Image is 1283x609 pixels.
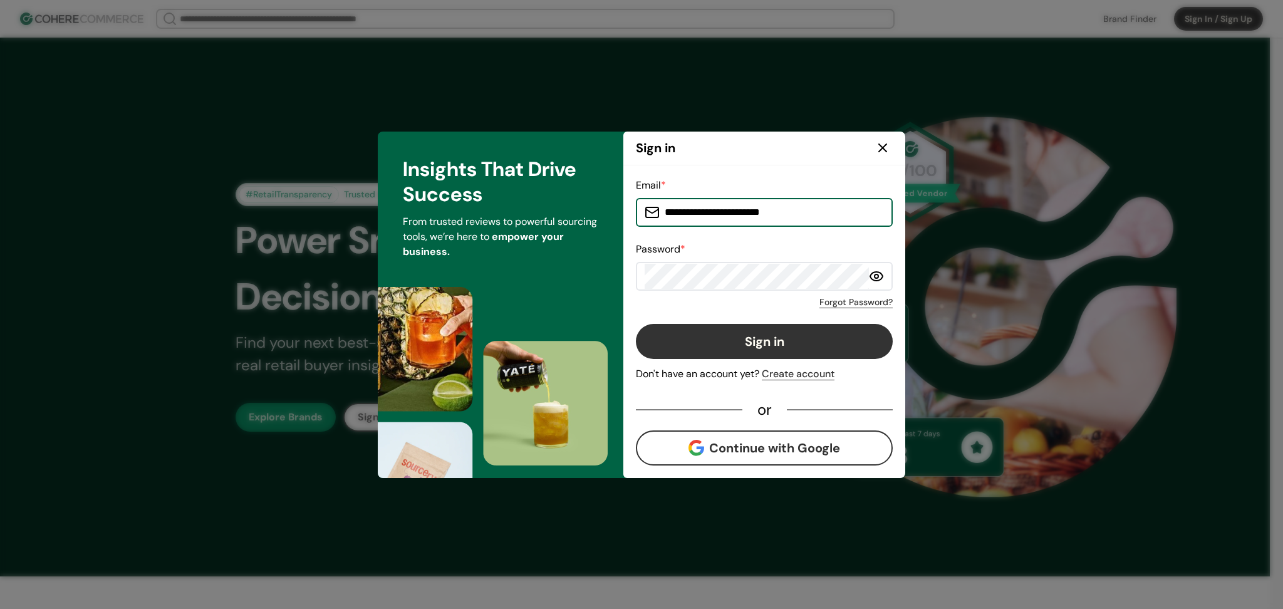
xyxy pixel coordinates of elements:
[762,367,834,382] div: Create account
[742,404,787,415] div: or
[403,157,598,207] h3: Insights That Drive Success
[636,367,893,382] div: Don't have an account yet?
[636,138,675,157] h2: Sign in
[636,430,893,466] button: Continue with Google
[636,179,666,192] label: Email
[403,230,564,258] span: empower your business.
[819,296,893,309] a: Forgot Password?
[403,214,598,259] p: From trusted reviews to powerful sourcing tools, we’re here to
[636,242,685,256] label: Password
[636,324,893,359] button: Sign in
